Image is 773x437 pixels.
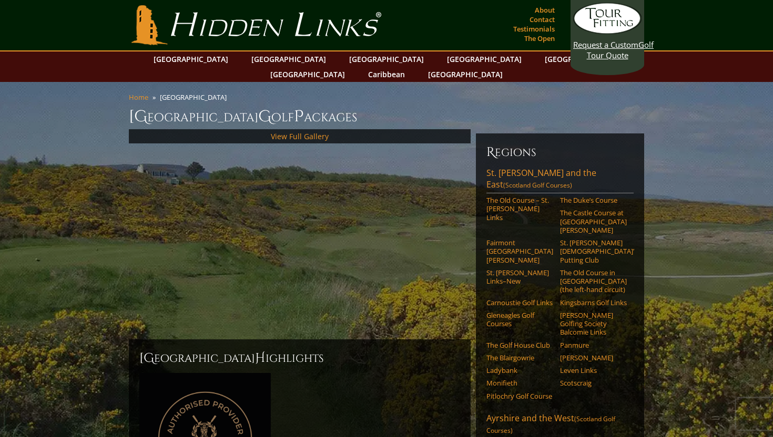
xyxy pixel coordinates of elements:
[560,341,627,349] a: Panmure
[148,51,233,67] a: [GEOGRAPHIC_DATA]
[503,181,572,190] span: (Scotland Golf Courses)
[363,67,410,82] a: Caribbean
[486,341,553,349] a: The Golf House Club
[573,3,642,60] a: Request a CustomGolf Tour Quote
[486,196,553,222] a: The Old Course – St. [PERSON_NAME] Links
[532,3,557,17] a: About
[129,106,644,127] h1: [GEOGRAPHIC_DATA] olf ackages
[522,31,557,46] a: The Open
[442,51,527,67] a: [GEOGRAPHIC_DATA]
[560,298,627,307] a: Kingsbarns Golf Links
[486,298,553,307] a: Carnoustie Golf Links
[511,22,557,36] a: Testimonials
[486,144,634,161] h6: Regions
[265,67,350,82] a: [GEOGRAPHIC_DATA]
[486,238,553,264] a: Fairmont [GEOGRAPHIC_DATA][PERSON_NAME]
[486,392,553,400] a: Pitlochry Golf Course
[560,311,627,337] a: [PERSON_NAME] Golfing Society Balcomie Links
[160,92,231,102] li: [GEOGRAPHIC_DATA]
[560,196,627,204] a: The Duke’s Course
[255,350,266,367] span: H
[527,12,557,27] a: Contact
[486,366,553,374] a: Ladybank
[486,268,553,286] a: St. [PERSON_NAME] Links–New
[560,353,627,362] a: [PERSON_NAME]
[486,414,615,435] span: (Scotland Golf Courses)
[139,350,460,367] h2: [GEOGRAPHIC_DATA] ighlights
[486,353,553,362] a: The Blairgowrie
[271,131,329,141] a: View Full Gallery
[258,106,271,127] span: G
[246,51,331,67] a: [GEOGRAPHIC_DATA]
[573,39,638,50] span: Request a Custom
[486,167,634,193] a: St. [PERSON_NAME] and the East(Scotland Golf Courses)
[540,51,625,67] a: [GEOGRAPHIC_DATA]
[560,268,627,294] a: The Old Course in [GEOGRAPHIC_DATA] (the left-hand circuit)
[486,311,553,328] a: Gleneagles Golf Courses
[560,379,627,387] a: Scotscraig
[423,67,508,82] a: [GEOGRAPHIC_DATA]
[560,366,627,374] a: Leven Links
[129,92,148,102] a: Home
[294,106,304,127] span: P
[486,379,553,387] a: Monifieth
[560,209,627,234] a: The Castle Course at [GEOGRAPHIC_DATA][PERSON_NAME]
[344,51,429,67] a: [GEOGRAPHIC_DATA]
[560,238,627,264] a: St. [PERSON_NAME] [DEMOGRAPHIC_DATA]’ Putting Club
